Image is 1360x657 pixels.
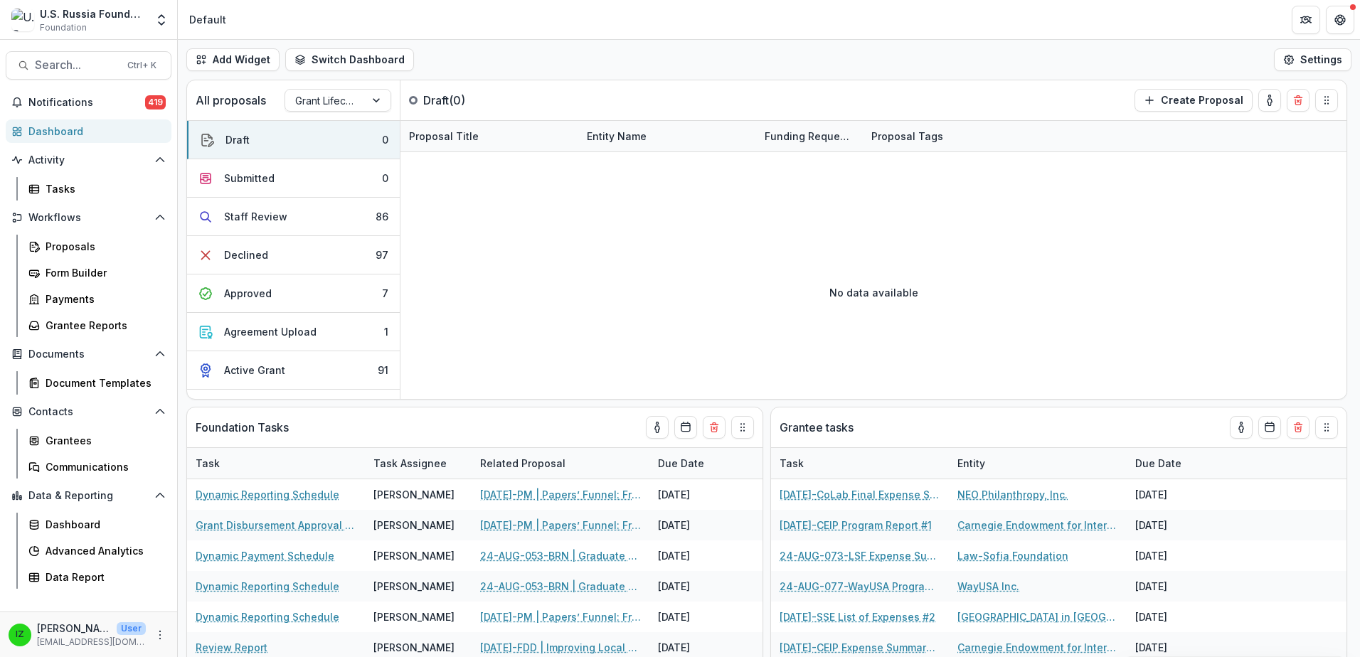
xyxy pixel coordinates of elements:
div: Tasks [46,181,160,196]
div: Due Date [1127,448,1233,479]
div: [DATE] [649,571,756,602]
a: Communications [23,455,171,479]
div: Default [189,12,226,27]
div: [PERSON_NAME] [373,579,455,594]
span: Contacts [28,406,149,418]
button: toggle-assigned-to-me [1230,416,1253,439]
div: Task [187,448,365,479]
a: Law-Sofia Foundation [957,548,1068,563]
div: [DATE] [649,479,756,510]
div: Entity Name [578,129,655,144]
button: Open Data & Reporting [6,484,171,507]
a: WayUSA Inc. [957,579,1019,594]
button: Approved7 [187,274,400,313]
button: Open Documents [6,343,171,365]
div: 86 [376,209,388,224]
button: Calendar [674,416,697,439]
nav: breadcrumb [184,9,232,30]
a: Dynamic Reporting Schedule [196,609,339,624]
a: [GEOGRAPHIC_DATA] in [GEOGRAPHIC_DATA] [957,609,1118,624]
div: Task [771,448,949,479]
div: Proposal Title [400,129,487,144]
div: 97 [376,247,388,262]
div: Entity [949,456,994,471]
span: Foundation [40,21,87,34]
a: Grantee Reports [23,314,171,337]
div: Funding Requested [756,129,863,144]
div: [DATE] [649,510,756,540]
div: [DATE] [649,602,756,632]
a: Form Builder [23,261,171,284]
div: Staff Review [224,209,287,224]
button: Switch Dashboard [285,48,414,71]
div: [DATE] [1127,602,1233,632]
p: Foundation Tasks [196,419,289,436]
div: Payments [46,292,160,306]
button: Draft0 [187,121,400,159]
div: Dashboard [28,124,160,139]
div: Proposal Tags [863,121,1041,151]
div: Advanced Analytics [46,543,160,558]
div: 1 [384,324,388,339]
a: Dashboard [6,119,171,143]
div: 7 [382,286,388,301]
a: Grantees [23,429,171,452]
div: Due Date [1127,456,1190,471]
button: Partners [1292,6,1320,34]
div: Entity [949,448,1127,479]
a: Proposals [23,235,171,258]
div: Related Proposal [472,448,649,479]
div: Due Date [649,448,756,479]
a: Carnegie Endowment for International Peace [957,518,1118,533]
button: Open Workflows [6,206,171,229]
div: [DATE] [1127,479,1233,510]
button: Drag [731,416,754,439]
div: Funding Requested [756,121,863,151]
p: User [117,622,146,635]
div: Related Proposal [472,456,574,471]
span: Workflows [28,212,149,224]
div: Data Report [46,570,160,584]
button: Get Help [1326,6,1354,34]
span: 419 [145,95,166,109]
img: U.S. Russia Foundation [11,9,34,31]
a: Data Report [23,565,171,589]
a: [DATE]-PM | Papers’ Funnel: From the Emigrant Community Media to the Commercial Client Stream [480,487,641,502]
div: 91 [378,363,388,378]
a: 24-AUG-077-WayUSA Program Report #2 [780,579,940,594]
a: 24-AUG-073-LSF Expense Summary #3 [780,548,940,563]
div: Task Assignee [365,448,472,479]
div: Entity Name [578,121,756,151]
button: Delete card [703,416,726,439]
button: Delete card [1287,416,1309,439]
button: Agreement Upload1 [187,313,400,351]
p: All proposals [196,92,266,109]
div: Proposal Title [400,121,578,151]
p: Grantee tasks [780,419,854,436]
div: [DATE] [1127,510,1233,540]
button: toggle-assigned-to-me [646,416,669,439]
div: [PERSON_NAME] [373,640,455,655]
button: Search... [6,51,171,80]
div: [PERSON_NAME] [373,518,455,533]
button: Delete card [1287,89,1309,112]
div: [DATE] [1127,540,1233,571]
p: No data available [829,285,918,300]
a: Carnegie Endowment for International Peace [957,640,1118,655]
span: Data & Reporting [28,490,149,502]
div: [PERSON_NAME] [373,609,455,624]
button: Add Widget [186,48,280,71]
span: Search... [35,58,119,72]
a: [DATE]-PM | Papers’ Funnel: From the Emigrant Community Media to the Commercial Client Stream [480,609,641,624]
div: [PERSON_NAME] [373,487,455,502]
div: Document Templates [46,375,160,390]
button: Drag [1315,416,1338,439]
a: Dynamic Reporting Schedule [196,579,339,594]
button: Settings [1274,48,1351,71]
div: Submitted [224,171,275,186]
a: 24-AUG-053-BRN | Graduate Research Cooperation Project 2.0 [480,548,641,563]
